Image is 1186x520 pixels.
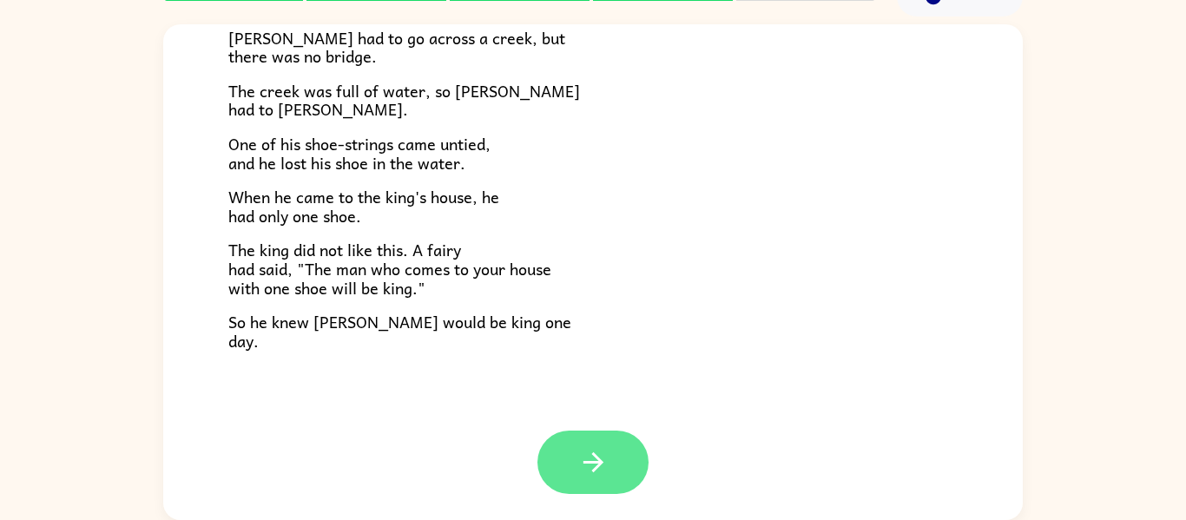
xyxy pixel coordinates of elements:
span: So he knew [PERSON_NAME] would be king one day. [228,309,571,353]
span: The creek was full of water, so [PERSON_NAME] had to [PERSON_NAME]. [228,78,580,122]
span: [PERSON_NAME] had to go across a creek, but there was no bridge. [228,25,565,69]
span: When he came to the king's house, he had only one shoe. [228,184,499,228]
span: The king did not like this. A fairy had said, "The man who comes to your house with one shoe will... [228,237,551,299]
span: One of his shoe-strings came untied, and he lost his shoe in the water. [228,131,491,175]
